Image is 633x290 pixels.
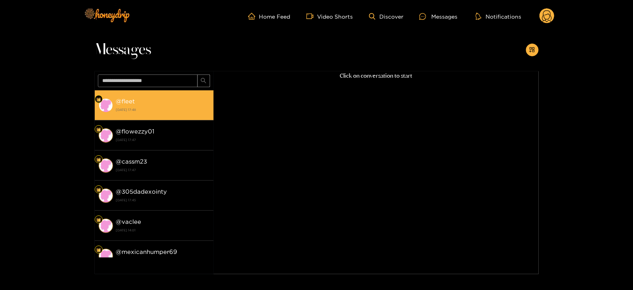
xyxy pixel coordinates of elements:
strong: [DATE] 17:47 [116,166,210,174]
a: Home Feed [248,13,291,20]
strong: @ vaclee [116,218,142,225]
img: conversation [99,249,113,263]
img: conversation [99,189,113,203]
span: search [201,78,207,84]
button: search [197,74,210,87]
strong: @ fleet [116,98,135,105]
button: Notifications [473,12,524,20]
strong: @ 305dadexointy [116,188,167,195]
strong: @ mexicanhumper69 [116,248,178,255]
strong: @ cassm23 [116,158,147,165]
a: Discover [369,13,404,20]
span: Messages [95,40,151,59]
div: Messages [419,12,457,21]
button: appstore-add [526,44,539,56]
a: Video Shorts [306,13,353,20]
strong: @ flowezzy01 [116,128,155,135]
img: Fan Level [96,157,101,162]
strong: [DATE] 17:47 [116,136,210,143]
strong: [DATE] 14:01 [116,227,210,234]
p: Click on conversation to start [214,71,539,80]
strong: [DATE] 17:45 [116,197,210,204]
span: appstore-add [529,47,535,53]
img: Fan Level [96,187,101,192]
img: conversation [99,98,113,113]
strong: [DATE] 17:48 [116,106,210,113]
img: Fan Level [96,97,101,102]
strong: [DATE] 14:00 [116,257,210,264]
img: Fan Level [96,127,101,132]
img: Fan Level [96,248,101,252]
span: video-camera [306,13,317,20]
img: Fan Level [96,217,101,222]
span: home [248,13,259,20]
img: conversation [99,158,113,173]
img: conversation [99,128,113,143]
img: conversation [99,219,113,233]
